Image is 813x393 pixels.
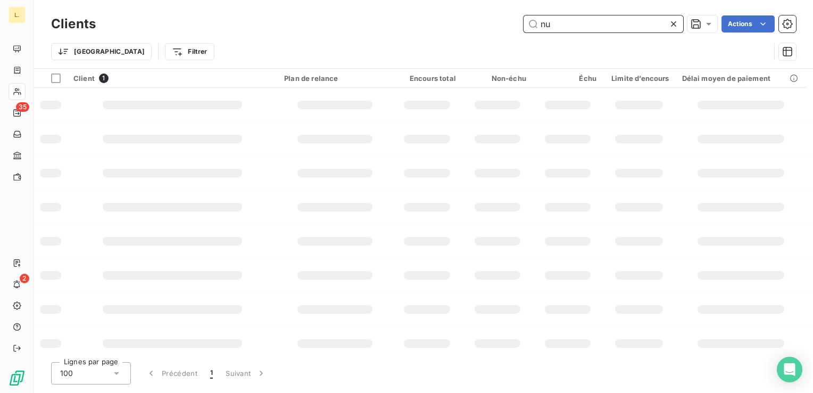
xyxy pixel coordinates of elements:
button: Suivant [219,362,273,384]
div: Plan de relance [284,74,386,83]
button: Actions [721,15,775,32]
span: 35 [16,102,29,112]
span: 1 [210,368,213,379]
button: [GEOGRAPHIC_DATA] [51,43,152,60]
button: 1 [204,362,219,384]
span: 100 [60,368,73,379]
button: Précédent [139,362,204,384]
div: Délai moyen de paiement [682,74,800,83]
span: Client [73,74,95,83]
button: Filtrer [165,43,214,60]
div: L. [9,6,26,23]
span: 1 [99,73,109,83]
img: Logo LeanPay [9,370,26,387]
div: Encours total [399,74,456,83]
div: Open Intercom Messenger [777,357,802,382]
span: 2 [20,274,29,283]
input: Rechercher [524,15,683,32]
div: Échu [539,74,596,83]
h3: Clients [51,14,96,34]
div: Limite d’encours [609,74,669,83]
div: Non-échu [469,74,526,83]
